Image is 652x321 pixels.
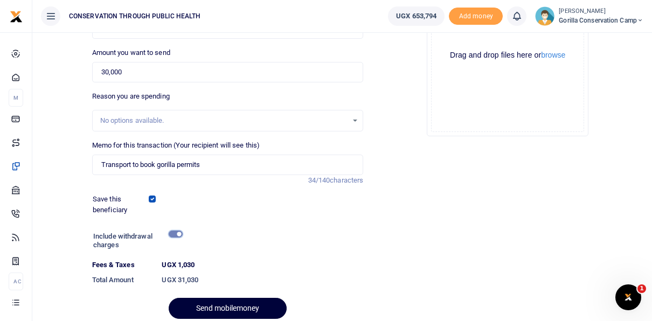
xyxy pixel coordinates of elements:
img: logo-small [10,10,23,23]
label: Save this beneficiary [93,194,150,215]
a: logo-small logo-large logo-large [10,12,23,20]
a: UGX 653,794 [388,6,445,26]
span: Gorilla Conservation Camp [559,16,643,25]
input: Enter extra information [92,155,364,175]
button: browse [541,51,565,59]
span: 34/140 [308,176,330,184]
iframe: Intercom live chat [615,284,641,310]
span: CONSERVATION THROUGH PUBLIC HEALTH [65,11,205,21]
li: Toup your wallet [449,8,503,25]
small: [PERSON_NAME] [559,7,643,16]
a: profile-user [PERSON_NAME] Gorilla Conservation Camp [535,6,643,26]
img: profile-user [535,6,554,26]
span: characters [330,176,363,184]
span: UGX 653,794 [396,11,436,22]
h6: UGX 31,030 [162,276,363,284]
label: Memo for this transaction (Your recipient will see this) [92,140,260,151]
button: Send mobilemoney [169,298,287,319]
h6: Include withdrawal charges [93,232,177,249]
div: No options available. [100,115,348,126]
input: UGX [92,62,364,82]
div: Drag and drop files here or [432,50,584,60]
dt: Fees & Taxes [88,260,158,270]
span: Add money [449,8,503,25]
a: Add money [449,11,503,19]
li: Ac [9,273,23,290]
li: M [9,89,23,107]
label: Amount you want to send [92,47,170,58]
h6: Total Amount [92,276,154,284]
label: UGX 1,030 [162,260,195,270]
label: Reason you are spending [92,91,170,102]
span: 1 [637,284,646,293]
li: Wallet ballance [384,6,449,26]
